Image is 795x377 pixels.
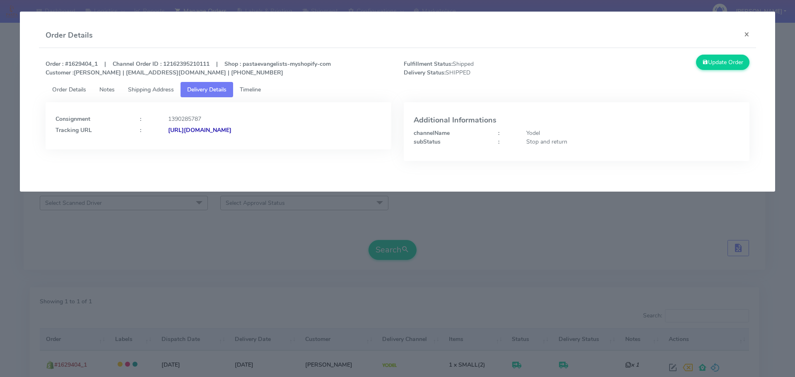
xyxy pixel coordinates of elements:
span: Order Details [52,86,86,94]
span: Shipped SHIPPED [397,60,577,77]
strong: Fulfillment Status: [404,60,453,68]
div: Yodel [520,129,746,137]
div: Stop and return [520,137,746,146]
h4: Order Details [46,30,93,41]
strong: [URL][DOMAIN_NAME] [168,126,231,134]
strong: Consignment [55,115,90,123]
ul: Tabs [46,82,750,97]
span: Shipping Address [128,86,174,94]
button: Update Order [696,55,750,70]
strong: subStatus [414,138,441,146]
span: Delivery Details [187,86,226,94]
strong: channelName [414,129,450,137]
span: Timeline [240,86,261,94]
span: Notes [99,86,115,94]
h4: Additional Informations [414,116,740,125]
strong: : [140,126,141,134]
strong: Tracking URL [55,126,92,134]
strong: Customer : [46,69,74,77]
strong: Delivery Status: [404,69,446,77]
strong: Order : #1629404_1 | Channel Order ID : 12162395210111 | Shop : pastaevangelists-myshopify-com [P... [46,60,331,77]
button: Close [737,23,756,45]
strong: : [498,129,499,137]
strong: : [498,138,499,146]
div: 1390285787 [162,115,388,123]
strong: : [140,115,141,123]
